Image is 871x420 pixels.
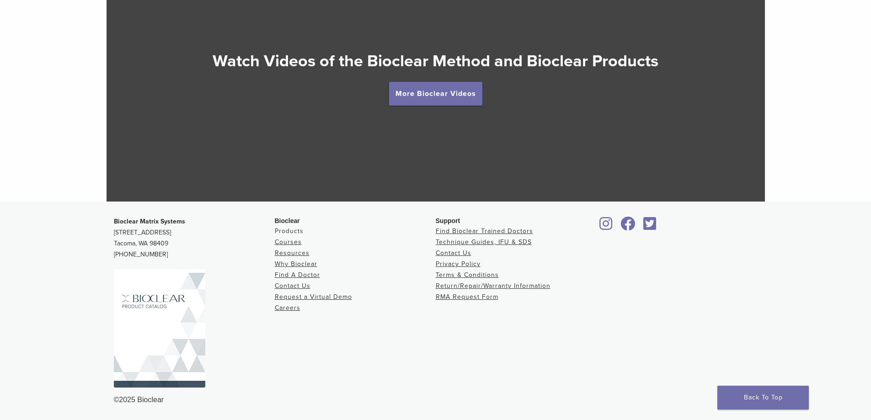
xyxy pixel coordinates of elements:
a: Bioclear [618,222,639,231]
a: Courses [275,238,302,246]
a: Privacy Policy [436,260,481,268]
a: Careers [275,304,300,312]
a: RMA Request Form [436,293,498,301]
a: Products [275,227,304,235]
span: Support [436,217,460,224]
a: Technique Guides, IFU & SDS [436,238,532,246]
a: Bioclear [597,222,616,231]
a: Request a Virtual Demo [275,293,352,301]
span: Bioclear [275,217,300,224]
p: [STREET_ADDRESS] Tacoma, WA 98409 [PHONE_NUMBER] [114,216,275,260]
a: Find Bioclear Trained Doctors [436,227,533,235]
a: Find A Doctor [275,271,320,279]
a: Contact Us [436,249,471,257]
a: Back To Top [717,386,809,409]
strong: Bioclear Matrix Systems [114,218,185,225]
a: Terms & Conditions [436,271,499,279]
a: More Bioclear Videos [389,82,482,106]
a: Return/Repair/Warranty Information [436,282,550,290]
img: Bioclear [114,269,205,388]
a: Contact Us [275,282,310,290]
h2: Watch Videos of the Bioclear Method and Bioclear Products [107,50,765,72]
a: Why Bioclear [275,260,317,268]
div: ©2025 Bioclear [114,394,758,405]
a: Resources [275,249,310,257]
a: Bioclear [641,222,660,231]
